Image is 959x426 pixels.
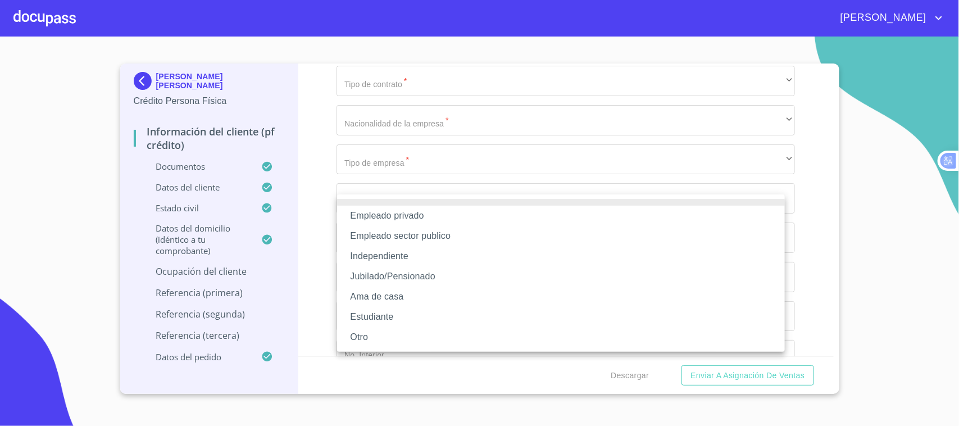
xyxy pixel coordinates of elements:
li: Independiente [337,246,785,266]
li: Empleado sector publico [337,226,785,246]
li: Estudiante [337,307,785,327]
li: Jubilado/Pensionado [337,266,785,287]
li: Otro [337,327,785,347]
li: Empleado privado [337,206,785,226]
li: Ama de casa [337,287,785,307]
